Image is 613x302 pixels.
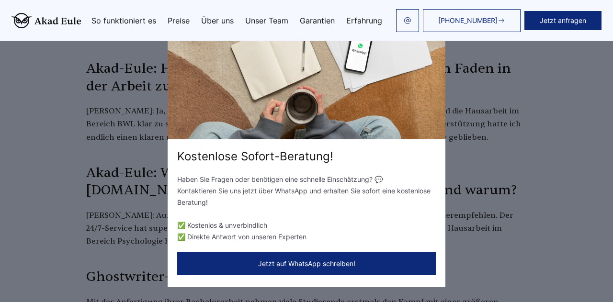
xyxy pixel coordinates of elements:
img: exit [168,15,445,139]
a: [PHONE_NUMBER] [423,9,521,32]
a: So funktioniert es [91,17,156,24]
button: Jetzt auf WhatsApp schreiben! [177,252,436,275]
li: ✅ Direkte Antwort von unseren Experten [177,231,436,243]
span: [PHONE_NUMBER] [438,17,498,24]
img: email [404,17,411,24]
a: Über uns [201,17,234,24]
a: Unser Team [245,17,288,24]
img: logo [11,13,81,28]
div: Kostenlose Sofort-Beratung! [168,149,445,164]
a: Preise [168,17,190,24]
a: Garantien [300,17,335,24]
a: Erfahrung [346,17,382,24]
p: Haben Sie Fragen oder benötigen eine schnelle Einschätzung? 💬 Kontaktieren Sie uns jetzt über Wha... [177,174,436,208]
li: ✅ Kostenlos & unverbindlich [177,220,436,231]
button: Jetzt anfragen [524,11,602,30]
